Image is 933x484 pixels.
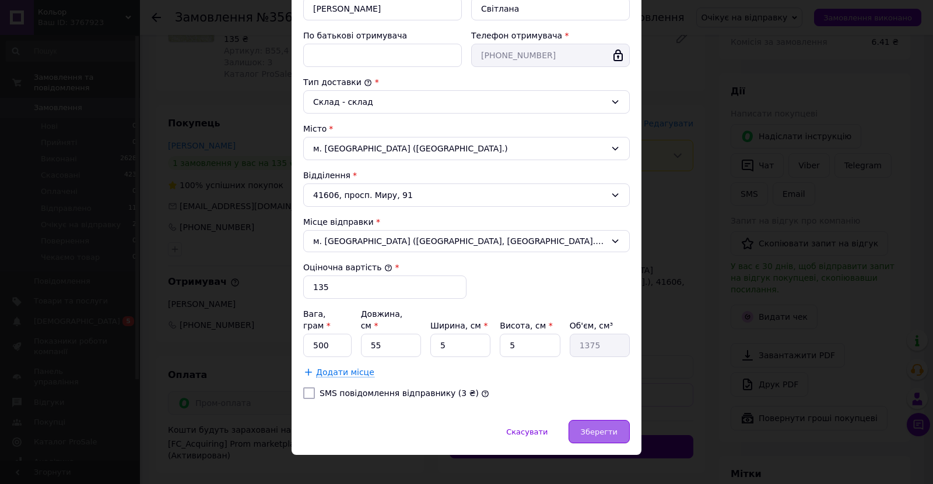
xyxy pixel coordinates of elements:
[471,44,630,67] input: +380
[570,320,630,331] div: Об'єм, см³
[303,137,630,160] div: м. [GEOGRAPHIC_DATA] ([GEOGRAPHIC_DATA].)
[581,428,618,436] span: Зберегти
[506,428,548,436] span: Скасувати
[303,309,331,330] label: Вага, грам
[303,216,630,228] div: Місце відправки
[303,31,407,40] label: По батькові отримувача
[316,368,374,377] span: Додати місце
[303,183,630,207] div: 41606, просп. Миру, 91
[361,309,403,330] label: Довжина, см
[313,96,606,108] div: Склад - склад
[471,31,562,40] label: Телефон отримувача
[303,76,630,88] div: Тип доставки
[430,321,487,330] label: Ширина, см
[320,388,479,398] label: SMS повідомлення відправнику (3 ₴)
[303,263,392,272] label: Оціночна вартість
[313,235,606,247] span: м. [GEOGRAPHIC_DATA] ([GEOGRAPHIC_DATA], [GEOGRAPHIC_DATA].); 22100, вул. Незалежності, 39
[500,321,552,330] label: Висота, см
[303,169,630,181] div: Відділення
[303,123,630,135] div: Місто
